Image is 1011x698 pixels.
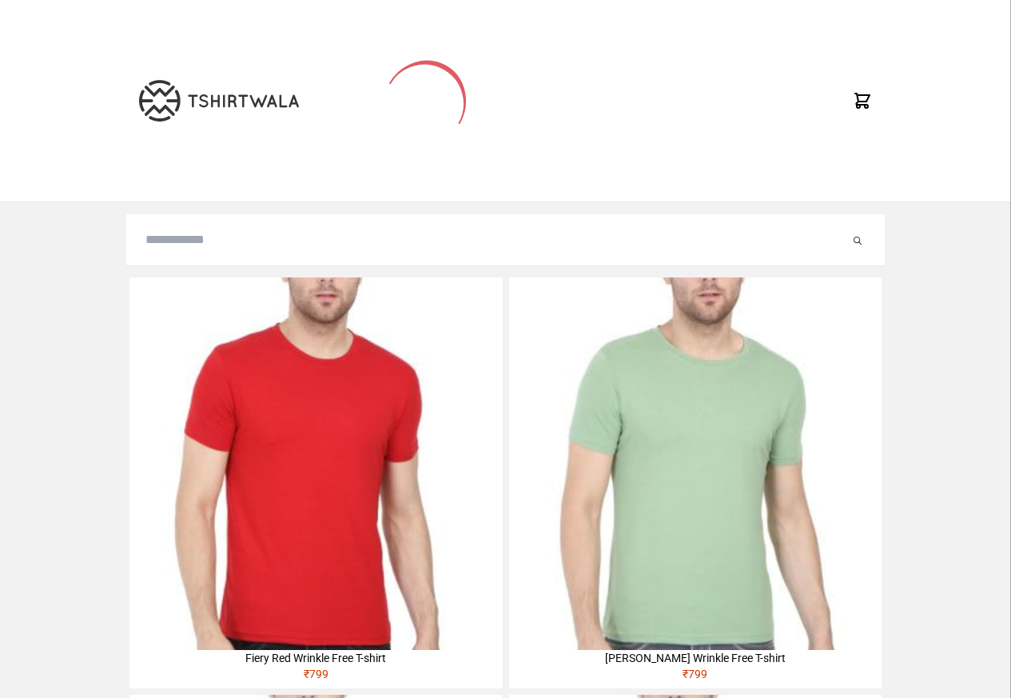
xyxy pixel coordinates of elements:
[129,650,502,666] div: Fiery Red Wrinkle Free T-shirt
[509,277,882,650] img: 4M6A2211-320x320.jpg
[509,650,882,666] div: [PERSON_NAME] Wrinkle Free T-shirt
[129,277,502,650] img: 4M6A2225-320x320.jpg
[129,277,502,688] a: Fiery Red Wrinkle Free T-shirt₹799
[129,666,502,688] div: ₹ 799
[850,230,866,249] button: Submit your search query.
[139,80,299,122] img: TW-LOGO-400-104.png
[509,277,882,688] a: [PERSON_NAME] Wrinkle Free T-shirt₹799
[509,666,882,688] div: ₹ 799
